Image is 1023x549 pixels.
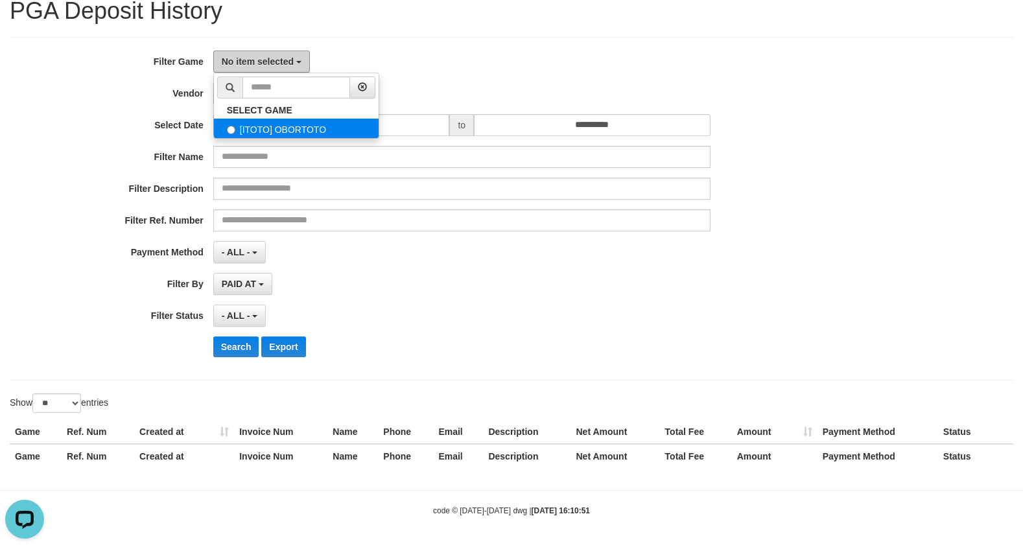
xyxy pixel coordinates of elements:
span: to [449,114,474,136]
th: Email [433,444,483,468]
th: Payment Method [817,444,938,468]
label: Show entries [10,393,108,413]
th: Ref. Num [62,444,134,468]
span: - ALL - [222,247,250,257]
th: Created at [134,444,234,468]
th: Phone [378,444,433,468]
select: Showentries [32,393,81,413]
th: Amount [732,420,817,444]
th: Net Amount [571,420,660,444]
th: Description [483,420,570,444]
label: [ITOTO] OBORTOTO [214,119,379,138]
strong: [DATE] 16:10:51 [532,506,590,515]
th: Total Fee [660,444,732,468]
small: code © [DATE]-[DATE] dwg | [433,506,590,515]
th: Email [433,420,483,444]
th: Invoice Num [234,444,327,468]
span: No item selected [222,56,294,67]
th: Game [10,444,62,468]
th: Name [327,444,378,468]
input: [ITOTO] OBORTOTO [227,126,235,134]
button: No item selected [213,51,310,73]
th: Description [483,444,570,468]
button: Open LiveChat chat widget [5,5,44,44]
th: Total Fee [660,420,732,444]
button: - ALL - [213,305,266,327]
th: Status [938,420,1013,444]
button: Search [213,336,259,357]
button: Export [261,336,305,357]
span: PAID AT [222,279,256,289]
th: Ref. Num [62,420,134,444]
th: Created at [134,420,234,444]
th: Status [938,444,1013,468]
b: SELECT GAME [227,105,292,115]
th: Net Amount [571,444,660,468]
th: Amount [732,444,817,468]
span: - ALL - [222,310,250,321]
th: Payment Method [817,420,938,444]
th: Game [10,420,62,444]
a: SELECT GAME [214,102,379,119]
th: Invoice Num [234,420,327,444]
button: PAID AT [213,273,272,295]
th: Name [327,420,378,444]
th: Phone [378,420,433,444]
button: - ALL - [213,241,266,263]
